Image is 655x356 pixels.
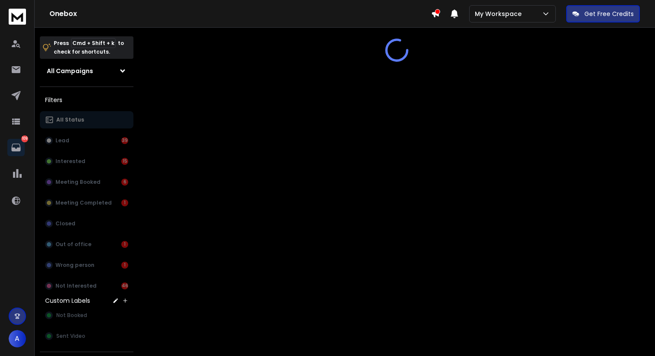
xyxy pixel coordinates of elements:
[71,38,116,48] span: Cmd + Shift + k
[9,9,26,25] img: logo
[584,10,634,18] p: Get Free Credits
[475,10,525,18] p: My Workspace
[21,135,28,142] p: 109
[40,94,133,106] h3: Filters
[7,139,25,156] a: 109
[54,39,124,56] p: Press to check for shortcuts.
[45,296,90,305] h3: Custom Labels
[9,330,26,347] button: A
[47,67,93,75] h1: All Campaigns
[40,62,133,80] button: All Campaigns
[49,9,431,19] h1: Onebox
[566,5,640,22] button: Get Free Credits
